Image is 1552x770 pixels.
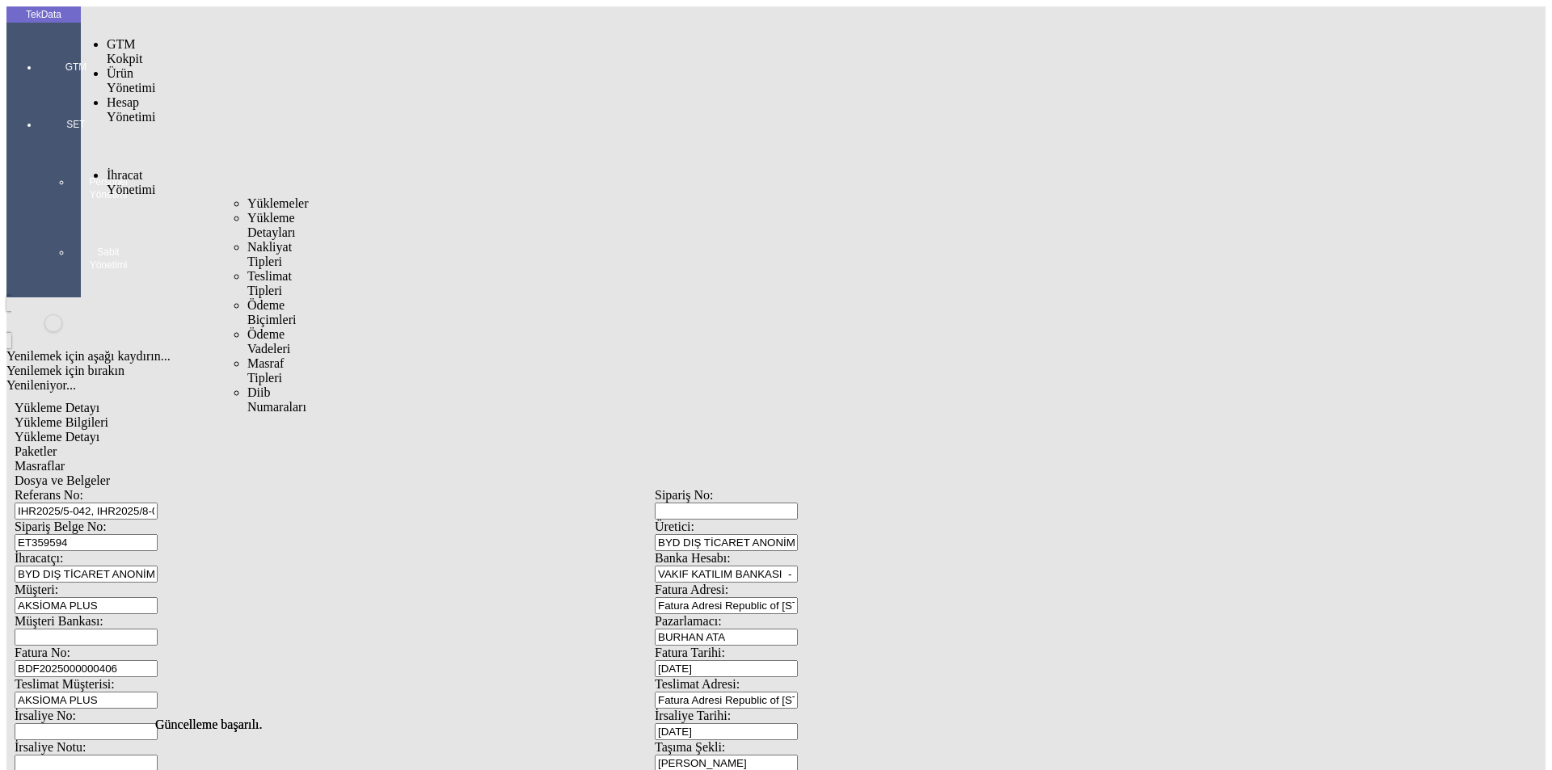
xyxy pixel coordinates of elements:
div: Yenileniyor... [6,378,1303,393]
div: Güncelleme başarılı. [155,717,1397,732]
div: Yenilemek için aşağı kaydırın... [6,349,1303,364]
span: Masraflar [15,459,65,473]
div: Yenilemek için bırakın [6,364,1303,378]
span: Teslimat Müşterisi: [15,677,115,691]
span: Referans No: [15,488,83,502]
span: İhracatçı: [15,551,63,565]
span: Banka Hesabı: [655,551,731,565]
span: Ürün Yönetimi [107,66,155,95]
span: Yükleme Detayları [247,211,296,239]
span: Sipariş Belge No: [15,520,107,533]
div: TekData [6,8,81,21]
span: Yüklemeler [247,196,309,210]
span: Hesap Yönetimi [107,95,155,124]
span: Ödeme Biçimleri [247,298,296,326]
span: Ödeme Vadeleri [247,327,290,356]
span: Fatura No: [15,646,70,659]
span: SET [52,118,100,131]
span: İhracat Yönetimi [107,168,155,196]
span: Teslimat Tipleri [247,269,292,297]
span: Pazarlamacı: [655,614,722,628]
span: Dosya ve Belgeler [15,473,110,487]
span: Yükleme Detayı [15,401,99,414]
span: Fatura Adresi: [655,583,728,596]
span: Nakliyat Tipleri [247,240,292,268]
span: Fatura Tarihi: [655,646,725,659]
span: Yükleme Bilgileri [15,415,108,429]
span: Paketler [15,444,57,458]
span: Müşteri Bankası: [15,614,103,628]
span: GTM Kokpit [107,37,142,65]
span: Sipariş No: [655,488,713,502]
span: Üretici: [655,520,694,533]
span: İrsaliye Notu: [15,740,86,754]
span: Diib Numaraları [247,385,306,414]
span: İrsaliye Tarihi: [655,709,731,722]
span: Teslimat Adresi: [655,677,740,691]
span: İrsaliye No: [15,709,76,722]
span: Yükleme Detayı [15,430,99,444]
span: Müşteri: [15,583,58,596]
span: Taşıma Şekli: [655,740,725,754]
span: Masraf Tipleri [247,356,284,385]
